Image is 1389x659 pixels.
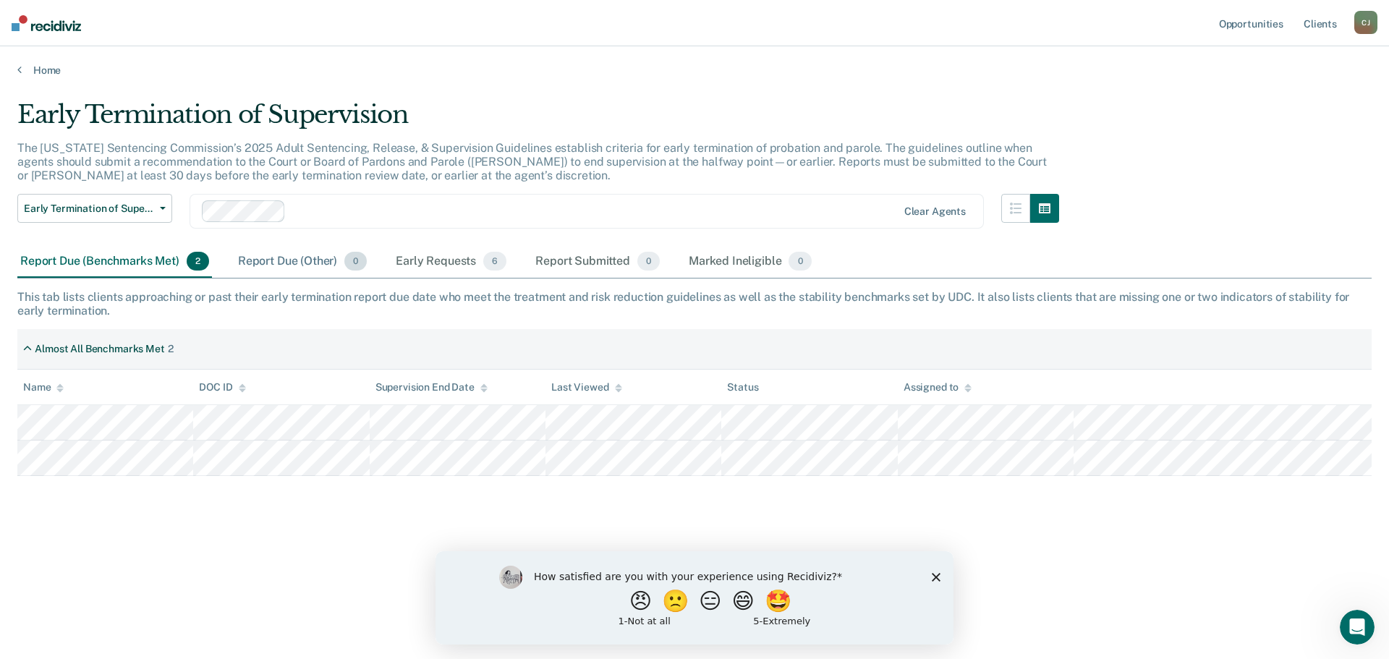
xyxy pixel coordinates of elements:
span: 6 [483,252,506,271]
button: CJ [1354,11,1377,34]
a: Home [17,64,1372,77]
span: 0 [789,252,811,271]
div: Almost All Benchmarks Met2 [17,337,179,361]
div: DOC ID [199,381,245,394]
div: Report Due (Benchmarks Met)2 [17,246,212,278]
div: Supervision End Date [375,381,488,394]
div: Name [23,381,64,394]
div: Last Viewed [551,381,621,394]
span: 0 [637,252,660,271]
div: Report Due (Other)0 [235,246,370,278]
div: 2 [168,343,174,355]
p: The [US_STATE] Sentencing Commission’s 2025 Adult Sentencing, Release, & Supervision Guidelines e... [17,141,1047,182]
div: Report Submitted0 [532,246,663,278]
div: C J [1354,11,1377,34]
div: This tab lists clients approaching or past their early termination report due date who meet the t... [17,290,1372,318]
div: Early Requests6 [393,246,509,278]
div: Early Termination of Supervision [17,100,1059,141]
span: 2 [187,252,209,271]
span: Early Termination of Supervision [24,203,154,215]
div: Assigned to [904,381,972,394]
div: Marked Ineligible0 [686,246,815,278]
iframe: Intercom live chat [1340,610,1375,645]
img: Recidiviz [12,15,81,31]
div: Status [727,381,758,394]
button: Early Termination of Supervision [17,194,172,223]
div: Clear agents [904,205,966,218]
span: 0 [344,252,367,271]
div: Almost All Benchmarks Met [35,343,165,355]
iframe: Survey by Kim from Recidiviz [436,551,953,645]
